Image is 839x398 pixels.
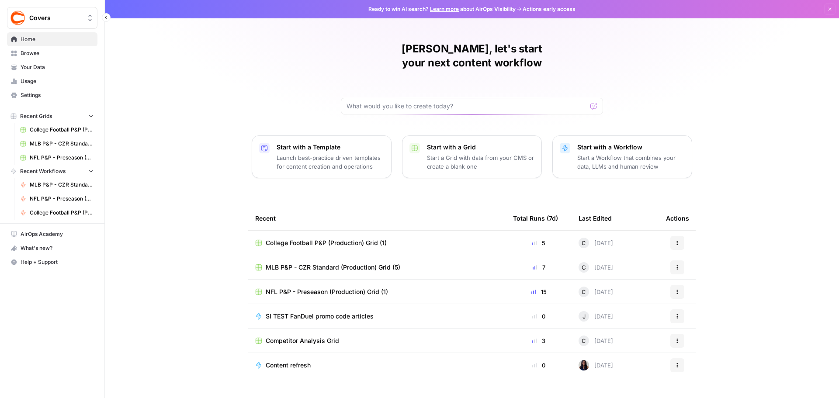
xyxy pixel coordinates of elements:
p: Start with a Workflow [577,143,685,152]
span: Ready to win AI search? about AirOps Visibility [368,5,516,13]
a: NFL P&P - Preseason (Production) [16,192,97,206]
div: [DATE] [579,336,613,346]
a: College Football P&P (Production) Grid (1) [16,123,97,137]
a: Browse [7,46,97,60]
div: 0 [513,312,565,321]
div: Recent [255,206,499,230]
div: 7 [513,263,565,272]
span: NFL P&P - Preseason (Production) [30,195,94,203]
a: MLB P&P - CZR Standard (Production) Grid (5) [255,263,499,272]
span: C [582,287,586,296]
a: AirOps Academy [7,227,97,241]
span: C [582,336,586,345]
p: Start with a Template [277,143,384,152]
button: Workspace: Covers [7,7,97,29]
button: Start with a WorkflowStart a Workflow that combines your data, LLMs and human review [552,135,692,178]
button: Recent Workflows [7,165,97,178]
span: Recent Workflows [20,167,66,175]
span: College Football P&P (Production) [30,209,94,217]
a: SI TEST FanDuel promo code articles [255,312,499,321]
span: Home [21,35,94,43]
span: NFL P&P - Preseason (Production) Grid (1) [266,287,388,296]
div: 3 [513,336,565,345]
h1: [PERSON_NAME], let's start your next content workflow [341,42,603,70]
span: NFL P&P - Preseason (Production) Grid (1) [30,154,94,162]
span: Settings [21,91,94,99]
a: NFL P&P - Preseason (Production) Grid (1) [255,287,499,296]
button: Start with a GridStart a Grid with data from your CMS or create a blank one [402,135,542,178]
a: Usage [7,74,97,88]
a: NFL P&P - Preseason (Production) Grid (1) [16,151,97,165]
span: Covers [29,14,82,22]
div: [DATE] [579,262,613,273]
span: J [582,312,586,321]
span: C [582,239,586,247]
div: [DATE] [579,311,613,322]
p: Start with a Grid [427,143,534,152]
span: MLB P&P - CZR Standard (Production) [30,181,94,189]
span: Recent Grids [20,112,52,120]
a: College Football P&P (Production) [16,206,97,220]
p: Start a Workflow that combines your data, LLMs and human review [577,153,685,171]
a: Learn more [430,6,459,12]
a: Settings [7,88,97,102]
a: College Football P&P (Production) Grid (1) [255,239,499,247]
div: Last Edited [579,206,612,230]
span: MLB P&P - CZR Standard (Production) Grid (5) [30,140,94,148]
button: Start with a TemplateLaunch best-practice driven templates for content creation and operations [252,135,392,178]
span: Help + Support [21,258,94,266]
img: rox323kbkgutb4wcij4krxobkpon [579,360,589,370]
div: 15 [513,287,565,296]
span: Browse [21,49,94,57]
a: Content refresh [255,361,499,370]
div: 0 [513,361,565,370]
img: Covers Logo [10,10,26,26]
div: Total Runs (7d) [513,206,558,230]
span: Content refresh [266,361,311,370]
span: Usage [21,77,94,85]
span: MLB P&P - CZR Standard (Production) Grid (5) [266,263,400,272]
span: Actions early access [523,5,576,13]
span: AirOps Academy [21,230,94,238]
span: College Football P&P (Production) Grid (1) [266,239,387,247]
input: What would you like to create today? [347,102,587,111]
div: [DATE] [579,287,613,297]
a: Home [7,32,97,46]
span: SI TEST FanDuel promo code articles [266,312,374,321]
span: Your Data [21,63,94,71]
p: Launch best-practice driven templates for content creation and operations [277,153,384,171]
a: MLB P&P - CZR Standard (Production) Grid (5) [16,137,97,151]
a: Your Data [7,60,97,74]
span: C [582,263,586,272]
div: [DATE] [579,360,613,370]
button: Recent Grids [7,110,97,123]
span: College Football P&P (Production) Grid (1) [30,126,94,134]
p: Start a Grid with data from your CMS or create a blank one [427,153,534,171]
div: [DATE] [579,238,613,248]
div: 5 [513,239,565,247]
button: What's new? [7,241,97,255]
a: MLB P&P - CZR Standard (Production) [16,178,97,192]
button: Help + Support [7,255,97,269]
div: Actions [666,206,689,230]
a: Competitor Analysis Grid [255,336,499,345]
div: What's new? [7,242,97,255]
span: Competitor Analysis Grid [266,336,339,345]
